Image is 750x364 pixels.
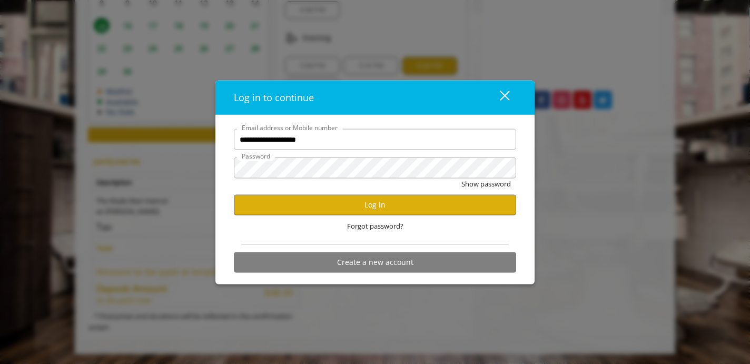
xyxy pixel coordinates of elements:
[234,129,516,150] input: Email address or Mobile number
[488,90,509,105] div: close dialog
[461,179,511,190] button: Show password
[234,194,516,215] button: Log in
[236,123,343,133] label: Email address or Mobile number
[480,86,516,108] button: close dialog
[347,221,403,232] span: Forgot password?
[234,91,314,104] span: Log in to continue
[236,151,275,161] label: Password
[234,158,516,179] input: Password
[234,252,516,272] button: Create a new account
